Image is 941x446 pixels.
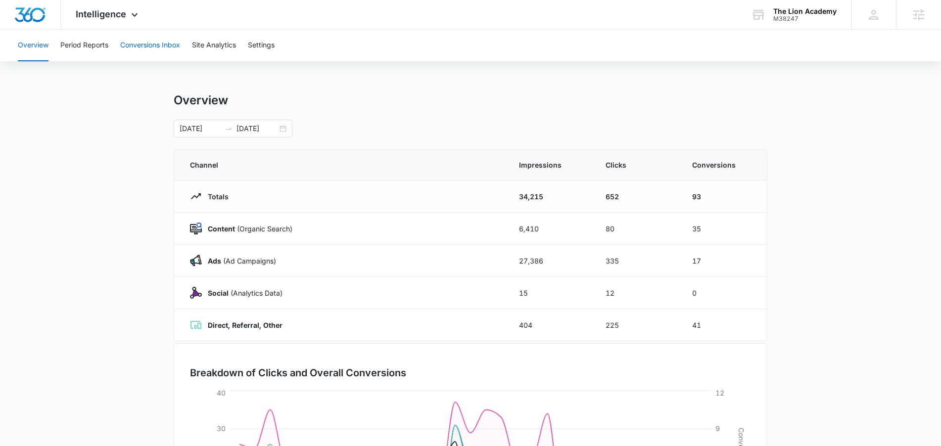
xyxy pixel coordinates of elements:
[202,288,282,298] p: (Analytics Data)
[225,125,233,133] span: swap-right
[217,389,226,397] tspan: 40
[594,245,680,277] td: 335
[715,389,724,397] tspan: 12
[594,309,680,341] td: 225
[225,125,233,133] span: to
[190,223,202,234] img: Content
[202,223,292,234] p: (Organic Search)
[190,287,202,299] img: Social
[174,93,228,108] h1: Overview
[192,30,236,61] button: Site Analytics
[202,256,276,266] p: (Ad Campaigns)
[680,245,767,277] td: 17
[202,191,229,202] p: Totals
[773,15,837,22] div: account id
[594,213,680,245] td: 80
[190,365,406,380] h3: Breakdown of Clicks and Overall Conversions
[208,321,282,329] strong: Direct, Referral, Other
[594,277,680,309] td: 12
[692,160,751,170] span: Conversions
[208,289,229,297] strong: Social
[507,180,594,213] td: 34,215
[680,213,767,245] td: 35
[594,180,680,213] td: 652
[773,7,837,15] div: account name
[76,9,126,19] span: Intelligence
[180,123,221,134] input: Start date
[60,30,108,61] button: Period Reports
[190,160,495,170] span: Channel
[715,424,720,433] tspan: 9
[208,224,235,233] strong: Content
[606,160,668,170] span: Clicks
[507,277,594,309] td: 15
[507,245,594,277] td: 27,386
[680,277,767,309] td: 0
[208,257,221,265] strong: Ads
[190,255,202,267] img: Ads
[236,123,278,134] input: End date
[519,160,582,170] span: Impressions
[680,309,767,341] td: 41
[507,309,594,341] td: 404
[507,213,594,245] td: 6,410
[120,30,180,61] button: Conversions Inbox
[248,30,275,61] button: Settings
[18,30,48,61] button: Overview
[680,180,767,213] td: 93
[217,424,226,433] tspan: 30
